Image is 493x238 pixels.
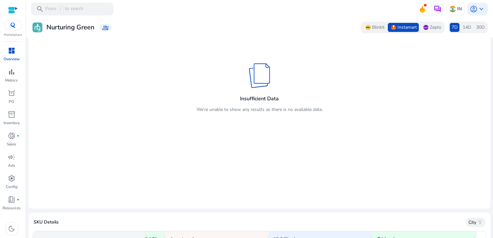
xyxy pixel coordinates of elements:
p: We're unable to show any results as there is no available data. [196,106,323,113]
img: QC-logo.svg [7,23,19,28]
p: Metrics [5,77,18,83]
img: insufficient-data-white.svg [239,63,280,88]
span: bar_chart [8,68,15,76]
img: Instamart [391,25,396,30]
span: / [58,5,64,13]
span: dark_mode [8,225,15,233]
p: Marketplace [4,33,22,37]
img: Blinkit [366,25,371,30]
p: Press to search [45,5,83,13]
p: Sales [7,141,16,147]
p: City [468,219,476,226]
p: Config [6,184,17,190]
span: dashboard [8,47,15,55]
span: orders [8,89,15,97]
span: fiber_manual_record [17,134,19,137]
span: keyboard_arrow_down [478,5,485,13]
p: Resources [3,205,21,211]
span: Zepto [430,24,441,31]
p: Ads [8,163,15,168]
p: Inventory [4,120,20,126]
h4: Insufficient Data [240,96,279,102]
span: filter_alt [478,220,483,225]
span: book_4 [8,196,15,203]
span: 7D [452,24,458,31]
img: Zepto [423,25,428,30]
p: PO [9,99,14,104]
span: account_circle [470,5,478,13]
p: Overview [4,56,20,62]
span: donut_small [8,132,15,140]
span: Instamart [397,24,417,31]
img: Nurturing Green [33,23,42,32]
span: campaign [8,153,15,161]
span: search [36,5,44,13]
span: SKU Details [34,219,59,225]
span: settings [8,174,15,182]
span: 30D [476,24,485,31]
span: group_add [102,25,109,31]
span: inventory_2 [8,111,15,118]
p: IN [457,3,462,15]
h3: Nurturing Green [46,24,95,31]
img: in.svg [449,6,456,12]
span: Blinkit [372,24,385,31]
a: group_add [100,24,111,32]
span: 14D [463,24,471,31]
span: fiber_manual_record [17,198,19,201]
